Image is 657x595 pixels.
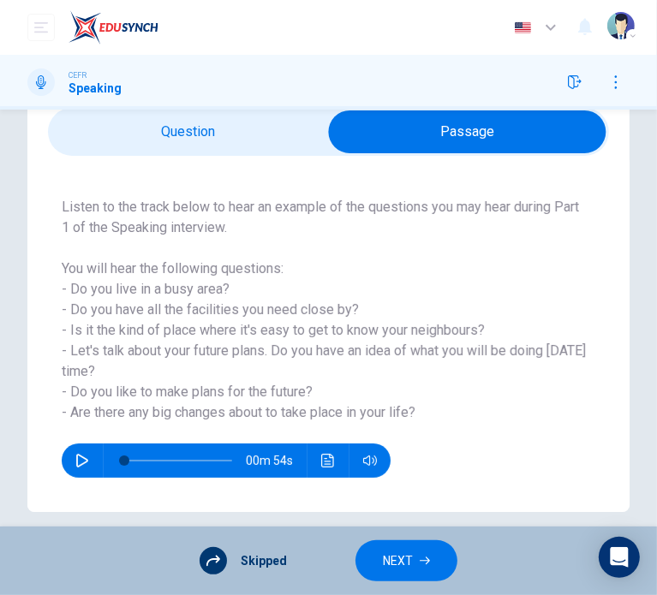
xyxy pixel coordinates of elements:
[62,197,588,423] h6: Listen to the track below to hear an example of the questions you may hear during Part 1 of the S...
[512,21,534,34] img: en
[314,443,342,478] button: Click to see the audio transcription
[69,69,87,81] span: CEFR
[607,12,635,39] img: Profile picture
[69,81,122,95] h1: Speaking
[599,537,640,578] div: Open Intercom Messenger
[241,554,287,568] span: Skipped
[27,14,55,41] button: open mobile menu
[69,10,158,45] img: EduSynch logo
[355,540,457,582] button: NEXT
[383,550,413,572] span: NEXT
[246,443,307,478] span: 00m 54s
